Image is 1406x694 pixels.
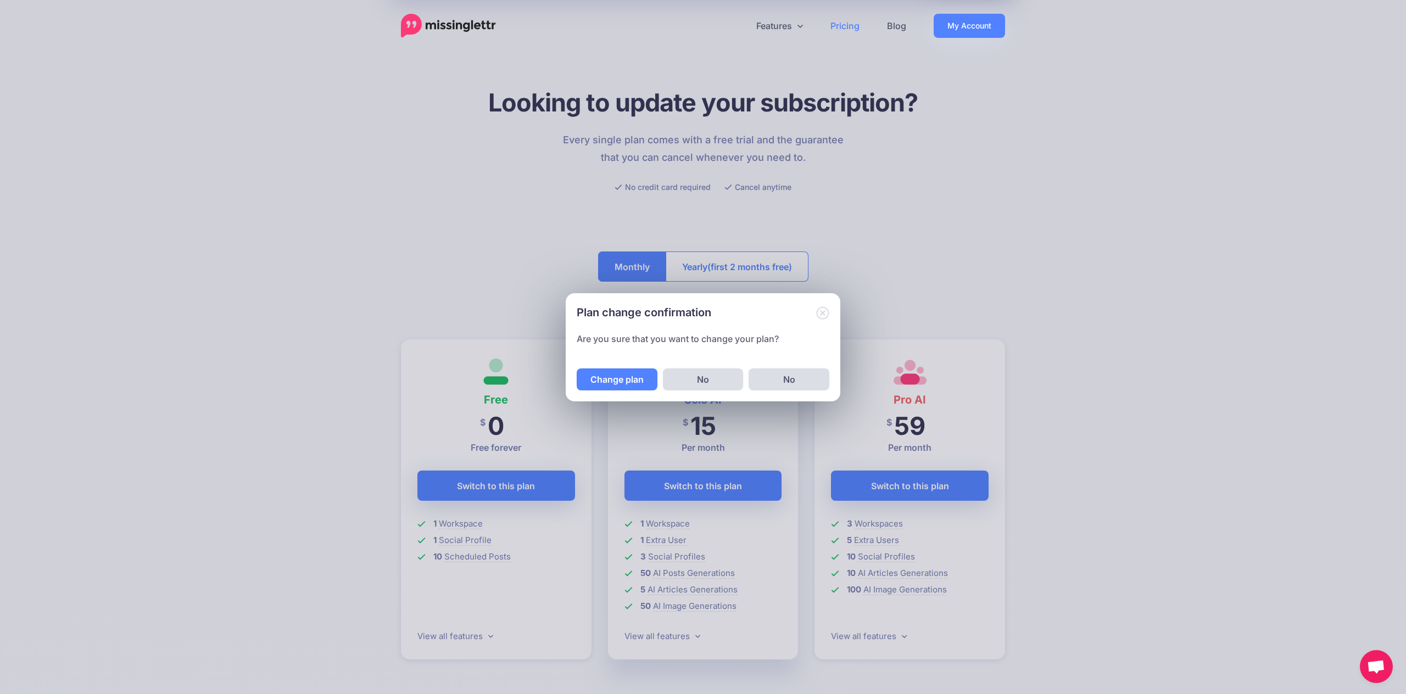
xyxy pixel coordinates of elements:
button: Close [816,306,829,320]
a: No [749,368,829,390]
p: Are you sure that you want to change your plan? [577,332,829,346]
button: Change plan [577,368,657,390]
h5: Plan change confirmation [577,304,711,321]
a: No [663,368,744,390]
